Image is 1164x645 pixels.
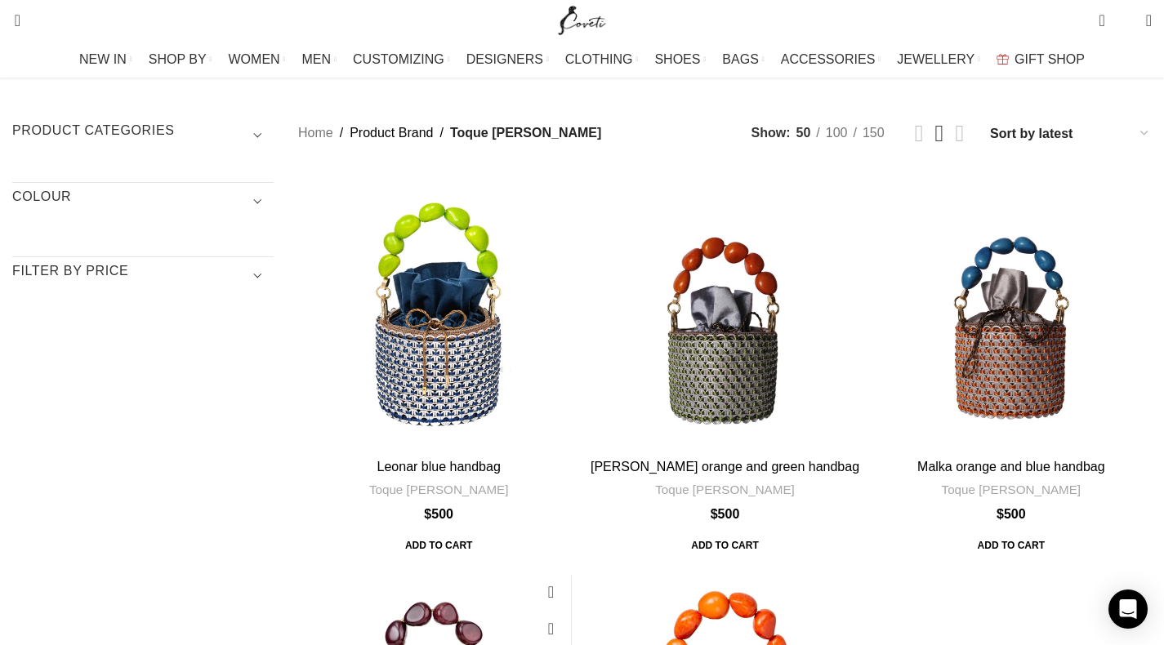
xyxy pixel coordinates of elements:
[711,507,740,521] bdi: 500
[781,43,881,76] a: ACCESSORIES
[229,51,280,67] span: WOMEN
[424,507,453,521] bdi: 500
[424,507,431,521] span: $
[4,4,20,37] a: Search
[302,43,337,76] a: MEN
[394,532,484,561] span: Add to cart
[781,51,876,67] span: ACCESSORIES
[680,532,769,561] span: Add to cart
[369,481,509,498] a: Toque [PERSON_NAME]
[591,460,859,474] a: [PERSON_NAME] orange and green handbag
[12,188,274,216] h3: COLOUR
[1117,4,1134,37] div: My Wishlist
[997,507,1026,521] bdi: 500
[997,507,1004,521] span: $
[377,460,501,474] a: Leonar blue handbag
[584,170,865,451] a: Isaac orange and green handbag
[565,43,639,76] a: CLOTHING
[722,51,758,67] span: BAGS
[298,170,579,451] a: Leonar blue handbag
[655,481,795,498] a: Toque [PERSON_NAME]
[1015,51,1085,67] span: GIFT SHOP
[897,43,980,76] a: JEWELLERY
[353,51,444,67] span: CUSTOMIZING
[302,51,332,67] span: MEN
[711,507,718,521] span: $
[149,43,212,76] a: SHOP BY
[555,12,609,26] a: Site logo
[871,170,1152,451] a: Malka orange and blue handbag
[530,574,571,611] a: Quick view
[966,532,1056,561] a: Add to cart: “Malka orange and blue handbag”
[149,51,207,67] span: SHOP BY
[12,262,274,290] h3: Filter by price
[917,460,1105,474] a: Malka orange and blue handbag
[680,532,769,561] a: Add to cart: “Isaac orange and green handbag”
[997,43,1085,76] a: GIFT SHOP
[942,481,1081,498] a: Toque [PERSON_NAME]
[353,43,450,76] a: CUSTOMIZING
[997,54,1009,64] img: GiftBag
[966,532,1056,561] span: Add to cart
[654,43,706,76] a: SHOES
[79,51,127,67] span: NEW IN
[4,43,1160,76] div: Main navigation
[565,51,633,67] span: CLOTHING
[229,43,286,76] a: WOMEN
[722,43,764,76] a: BAGS
[1108,589,1148,629] div: Open Intercom Messenger
[12,122,274,149] h3: Product categories
[466,51,543,67] span: DESIGNERS
[897,51,974,67] span: JEWELLERY
[1100,8,1113,20] span: 0
[1121,16,1133,29] span: 0
[466,43,549,76] a: DESIGNERS
[79,43,132,76] a: NEW IN
[1090,4,1113,37] a: 0
[394,532,484,561] a: Add to cart: “Leonar blue handbag”
[654,51,700,67] span: SHOES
